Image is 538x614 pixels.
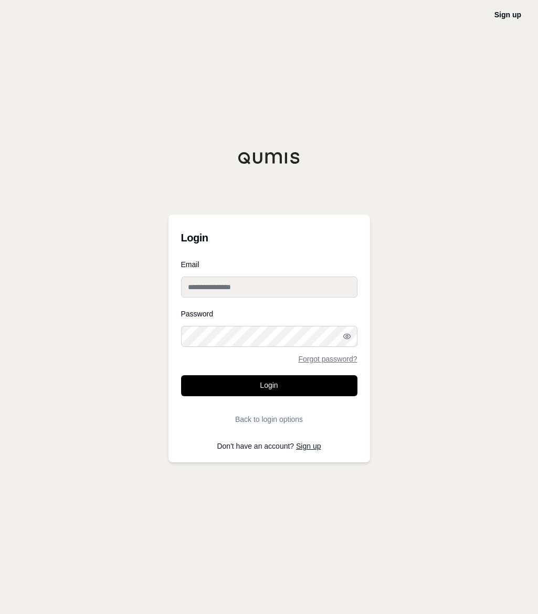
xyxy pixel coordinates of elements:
label: Password [181,310,357,317]
button: Login [181,375,357,396]
a: Sign up [296,442,321,450]
img: Qumis [238,152,301,164]
a: Sign up [494,10,521,19]
button: Back to login options [181,409,357,430]
h3: Login [181,227,357,248]
p: Don't have an account? [181,442,357,450]
label: Email [181,261,357,268]
a: Forgot password? [298,355,357,363]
